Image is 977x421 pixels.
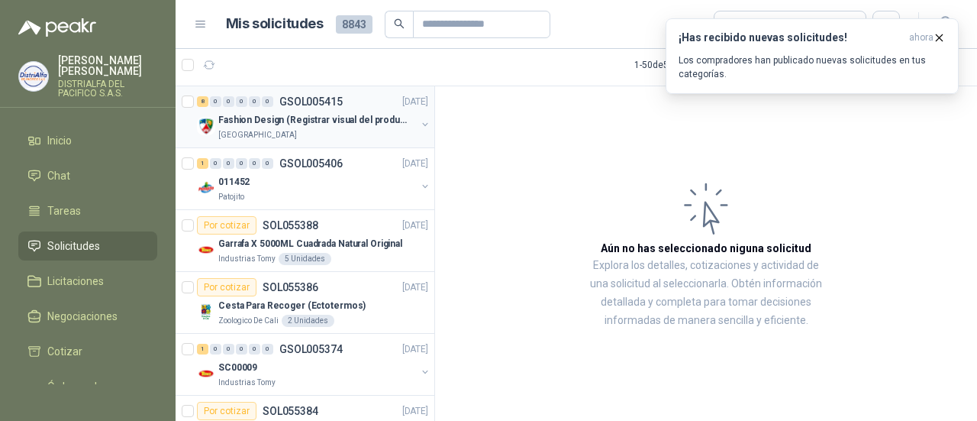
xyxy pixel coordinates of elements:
[279,96,343,107] p: GSOL005415
[724,16,756,33] div: Todas
[197,344,208,355] div: 1
[402,404,428,419] p: [DATE]
[262,344,273,355] div: 0
[402,157,428,171] p: [DATE]
[909,31,933,44] span: ahora
[197,278,256,296] div: Por cotizar
[47,167,70,184] span: Chat
[197,117,215,135] img: Company Logo
[679,53,946,81] p: Los compradores han publicado nuevas solicitudes en tus categorías.
[218,191,244,203] p: Patojito
[249,158,260,169] div: 0
[279,344,343,355] p: GSOL005374
[210,96,221,107] div: 0
[197,154,431,203] a: 1 0 0 0 0 0 GSOL005406[DATE] Company Logo011452Patojito
[58,55,157,76] p: [PERSON_NAME] [PERSON_NAME]
[402,342,428,357] p: [DATE]
[18,161,157,190] a: Chat
[236,344,247,355] div: 0
[18,267,157,296] a: Licitaciones
[634,53,734,77] div: 1 - 50 de 5079
[210,158,221,169] div: 0
[197,158,208,169] div: 1
[47,202,81,219] span: Tareas
[263,282,318,293] p: SOL055386
[666,18,959,94] button: ¡Has recibido nuevas solicitudes!ahora Los compradores han publicado nuevas solicitudes en tus ca...
[402,280,428,295] p: [DATE]
[197,364,215,383] img: Company Logo
[18,196,157,225] a: Tareas
[176,210,434,272] a: Por cotizarSOL055388[DATE] Company LogoGarrafa X 5000ML Cuadrada Natural OriginalIndustrias Tomy5...
[679,31,903,44] h3: ¡Has recibido nuevas solicitudes!
[218,377,276,389] p: Industrias Tomy
[197,216,256,235] div: Por cotizar
[236,158,247,169] div: 0
[249,344,260,355] div: 0
[262,96,273,107] div: 0
[601,240,811,257] h3: Aún no has seleccionado niguna solicitud
[218,175,250,189] p: 011452
[249,96,260,107] div: 0
[236,96,247,107] div: 0
[176,272,434,334] a: Por cotizarSOL055386[DATE] Company LogoCesta Para Recoger (Ectotermos)Zoologico De Cali2 Unidades
[58,79,157,98] p: DISTRIALFA DEL PACIFICO S.A.S.
[218,113,408,128] p: Fashion Design (Registrar visual del producto)
[262,158,273,169] div: 0
[47,343,82,360] span: Cotizar
[223,158,234,169] div: 0
[197,402,256,420] div: Por cotizar
[263,406,318,416] p: SOL055384
[218,237,402,251] p: Garrafa X 5000ML Cuadrada Natural Original
[210,344,221,355] div: 0
[218,253,276,265] p: Industrias Tomy
[197,303,215,321] img: Company Logo
[18,126,157,155] a: Inicio
[18,232,157,261] a: Solicitudes
[218,299,366,313] p: Cesta Para Recoger (Ectotermos)
[218,361,257,375] p: SC00009
[197,340,431,389] a: 1 0 0 0 0 0 GSOL005374[DATE] Company LogoSC00009Industrias Tomy
[47,378,143,412] span: Órdenes de Compra
[218,315,279,327] p: Zoologico De Cali
[263,220,318,231] p: SOL055388
[223,96,234,107] div: 0
[18,18,96,37] img: Logo peakr
[18,302,157,331] a: Negociaciones
[223,344,234,355] div: 0
[226,13,324,35] h1: Mis solicitudes
[47,132,72,149] span: Inicio
[336,15,372,34] span: 8843
[279,253,331,265] div: 5 Unidades
[197,96,208,107] div: 8
[402,95,428,109] p: [DATE]
[197,179,215,197] img: Company Logo
[282,315,334,327] div: 2 Unidades
[47,273,104,290] span: Licitaciones
[197,92,431,141] a: 8 0 0 0 0 0 GSOL005415[DATE] Company LogoFashion Design (Registrar visual del producto)[GEOGRAPHI...
[402,219,428,233] p: [DATE]
[18,372,157,418] a: Órdenes de Compra
[218,129,297,141] p: [GEOGRAPHIC_DATA]
[47,238,100,254] span: Solicitudes
[47,308,118,325] span: Negociaciones
[19,62,48,91] img: Company Logo
[394,18,405,29] span: search
[18,337,157,366] a: Cotizar
[197,241,215,259] img: Company Logo
[279,158,343,169] p: GSOL005406
[588,257,824,330] p: Explora los detalles, cotizaciones y actividad de una solicitud al seleccionarla. Obtén informaci...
